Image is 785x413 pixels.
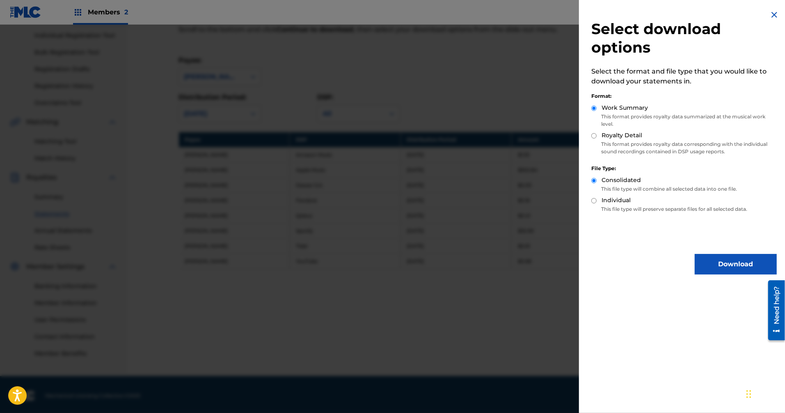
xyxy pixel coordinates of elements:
span: 2 [124,8,128,16]
label: Work Summary [602,104,648,112]
p: This format provides royalty data corresponding with the individual sound recordings contained in... [591,141,777,155]
h2: Select download options [591,20,777,57]
label: Royalty Detail [602,131,642,140]
img: MLC Logo [10,6,41,18]
span: Members [88,7,128,17]
p: This file type will combine all selected data into one file. [591,185,777,193]
label: Individual [602,196,631,205]
label: Consolidated [602,176,641,185]
div: File Type: [591,165,777,172]
div: Format: [591,92,777,100]
iframe: Chat Widget [744,374,785,413]
iframe: Resource Center [762,277,785,344]
div: Drag [746,382,751,406]
p: This format provides royalty data summarized at the musical work level. [591,113,777,128]
p: Select the format and file type that you would like to download your statements in. [591,67,777,86]
p: This file type will preserve separate files for all selected data. [591,205,777,213]
img: Top Rightsholders [73,7,83,17]
button: Download [695,254,777,275]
